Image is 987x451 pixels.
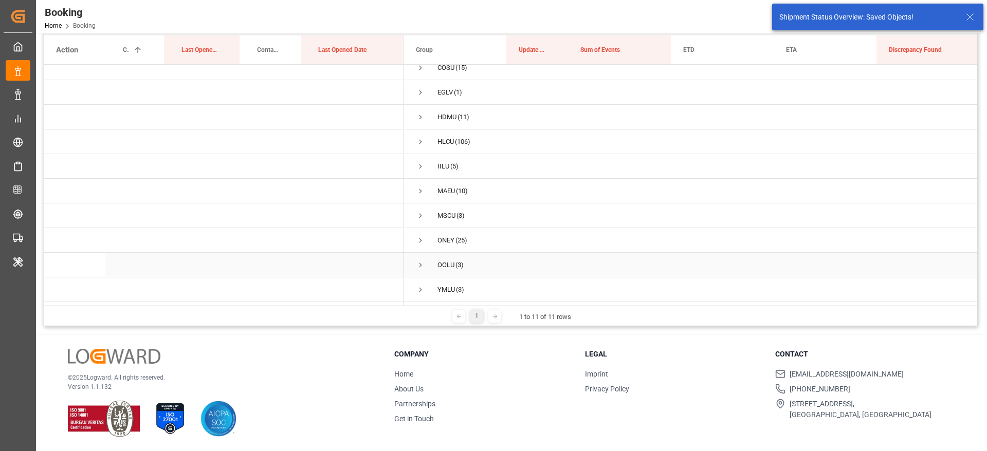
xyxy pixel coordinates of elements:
div: COSU [437,56,454,80]
span: (106) [455,130,470,154]
a: Home [45,22,62,29]
div: IILU [437,155,449,178]
h3: Legal [585,349,763,360]
a: About Us [394,385,424,393]
a: Privacy Policy [585,385,629,393]
span: (3) [455,253,464,277]
span: (25) [455,229,467,252]
div: Press SPACE to select this row. [44,277,404,302]
span: [PHONE_NUMBER] [790,384,850,394]
div: 1 [470,310,483,323]
span: [EMAIL_ADDRESS][DOMAIN_NAME] [790,369,904,380]
div: Press SPACE to select this row. [44,228,404,253]
a: Get in Touch [394,415,434,423]
span: [STREET_ADDRESS], [GEOGRAPHIC_DATA], [GEOGRAPHIC_DATA] [790,399,931,420]
span: (10) [456,179,468,203]
div: Press SPACE to select this row. [44,154,404,179]
p: © 2025 Logward. All rights reserved. [68,373,369,382]
h3: Contact [775,349,953,360]
div: MSCU [437,204,455,228]
span: (3) [456,204,465,228]
a: Home [394,370,413,378]
div: Press SPACE to select this row. [44,129,404,154]
span: Discrepancy Found [889,46,942,53]
div: YMLU [437,278,455,302]
span: Sum of Events [580,46,620,53]
span: (1) [454,81,462,104]
span: (5) [450,155,459,178]
img: ISO 9001 & ISO 14001 Certification [68,401,140,437]
div: Press SPACE to select this row. [44,203,404,228]
div: OOLU [437,253,454,277]
p: Version 1.1.132 [68,382,369,391]
span: (3) [456,278,464,302]
div: Press SPACE to select this row. [44,105,404,129]
div: MAEU [437,179,455,203]
img: ISO 27001 Certification [152,401,188,437]
div: ONEY [437,229,454,252]
a: Imprint [585,370,608,378]
span: ETD [683,46,694,53]
img: AICPA SOC [200,401,236,437]
div: Press SPACE to select this row. [44,55,404,80]
div: EGLV [437,81,453,104]
div: HDMU [437,105,456,129]
span: ETA [786,46,797,53]
span: Group [416,46,433,53]
span: (11) [458,105,469,129]
span: Update Last Opened By [519,46,546,53]
img: Logward Logo [68,349,160,364]
span: Last Opened Date [318,46,367,53]
div: Press SPACE to select this row. [44,253,404,277]
div: Press SPACE to select this row. [44,80,404,105]
h3: Company [394,349,572,360]
span: Container No. [257,46,279,53]
div: HLCU [437,130,454,154]
div: 1 to 11 of 11 rows [519,312,571,322]
div: Shipment Status Overview: Saved Objects! [779,12,956,23]
span: Last Opened By [181,46,218,53]
div: Press SPACE to select this row. [44,179,404,203]
span: (15) [455,56,467,80]
a: Partnerships [394,400,435,408]
span: Carrier Booking No. [123,46,129,53]
div: Action [56,45,78,54]
div: Booking [45,5,96,20]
